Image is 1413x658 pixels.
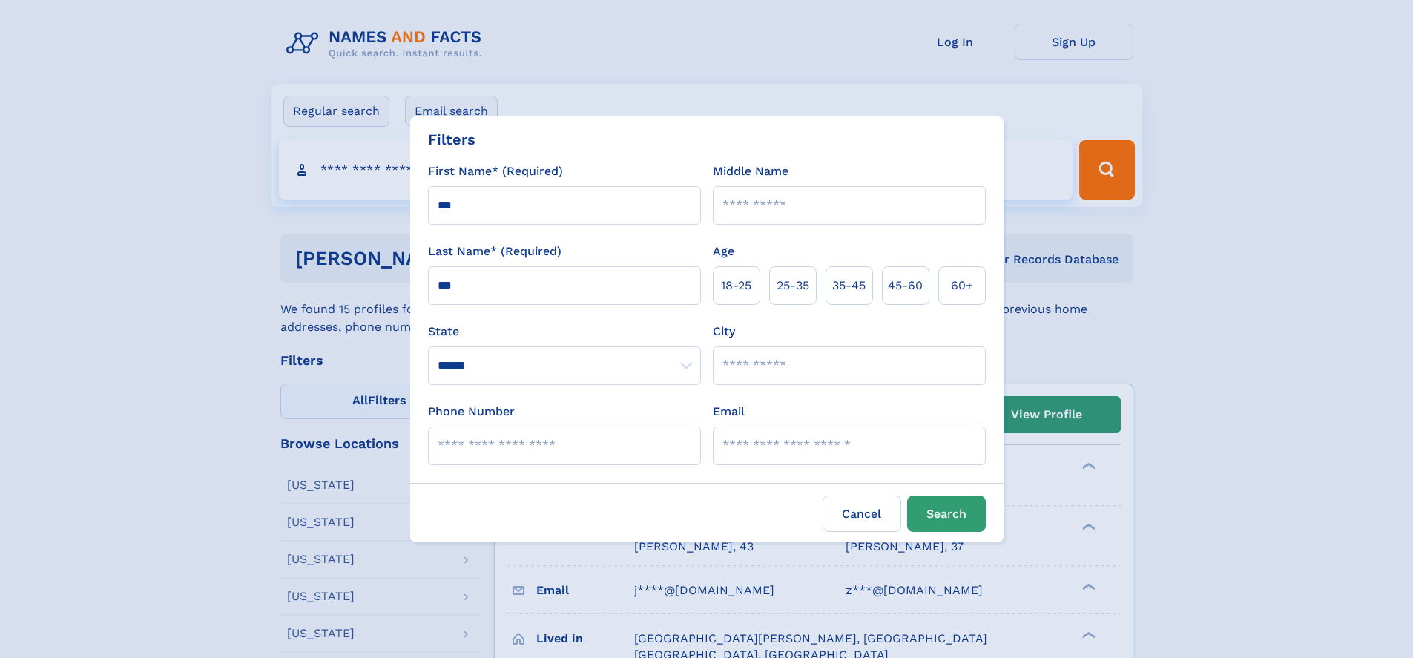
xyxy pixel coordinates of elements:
[713,162,788,180] label: Middle Name
[713,323,735,340] label: City
[907,496,986,532] button: Search
[428,403,515,421] label: Phone Number
[428,243,561,260] label: Last Name* (Required)
[428,323,701,340] label: State
[428,162,563,180] label: First Name* (Required)
[832,277,866,295] span: 35‑45
[713,243,734,260] label: Age
[777,277,809,295] span: 25‑35
[823,496,901,532] label: Cancel
[721,277,751,295] span: 18‑25
[713,403,745,421] label: Email
[428,128,475,151] div: Filters
[951,277,973,295] span: 60+
[888,277,923,295] span: 45‑60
